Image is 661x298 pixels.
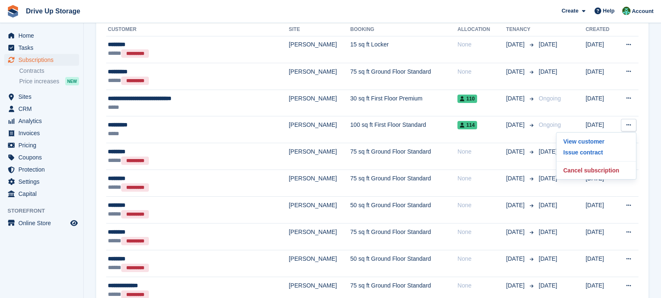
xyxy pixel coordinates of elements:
[632,7,653,15] span: Account
[457,228,506,236] div: None
[18,54,69,66] span: Subscriptions
[289,36,350,63] td: [PERSON_NAME]
[603,7,615,15] span: Help
[585,63,616,90] td: [DATE]
[538,121,561,128] span: Ongoing
[457,67,506,76] div: None
[538,255,557,262] span: [DATE]
[506,201,526,210] span: [DATE]
[457,147,506,156] div: None
[4,103,79,115] a: menu
[561,7,578,15] span: Create
[457,121,477,129] span: 114
[18,217,69,229] span: Online Store
[19,67,79,75] a: Contracts
[506,228,526,236] span: [DATE]
[457,40,506,49] div: None
[585,223,616,250] td: [DATE]
[18,91,69,103] span: Sites
[457,254,506,263] div: None
[538,282,557,289] span: [DATE]
[457,281,506,290] div: None
[350,116,458,143] td: 100 sq ft First Floor Standard
[289,197,350,223] td: [PERSON_NAME]
[18,176,69,188] span: Settings
[289,170,350,197] td: [PERSON_NAME]
[4,42,79,54] a: menu
[4,176,79,188] a: menu
[622,7,630,15] img: Camille
[585,250,616,277] td: [DATE]
[7,5,19,18] img: stora-icon-8386f47178a22dfd0bd8f6a31ec36ba5ce8667c1dd55bd0f319d3a0aa187defe.svg
[506,40,526,49] span: [DATE]
[19,77,79,86] a: Price increases NEW
[585,23,616,36] th: Created
[4,164,79,175] a: menu
[18,164,69,175] span: Protection
[457,201,506,210] div: None
[350,223,458,250] td: 75 sq ft Ground Floor Standard
[289,223,350,250] td: [PERSON_NAME]
[350,170,458,197] td: 75 sq ft Ground Floor Standard
[457,174,506,183] div: None
[18,127,69,139] span: Invoices
[538,41,557,48] span: [DATE]
[4,54,79,66] a: menu
[350,63,458,90] td: 75 sq ft Ground Floor Standard
[289,23,350,36] th: Site
[4,115,79,127] a: menu
[585,197,616,223] td: [DATE]
[350,197,458,223] td: 50 sq ft Ground Floor Standard
[8,207,83,215] span: Storefront
[106,23,289,36] th: Customer
[18,152,69,163] span: Coupons
[289,63,350,90] td: [PERSON_NAME]
[289,143,350,170] td: [PERSON_NAME]
[506,147,526,156] span: [DATE]
[4,30,79,41] a: menu
[538,148,557,155] span: [DATE]
[538,95,561,102] span: Ongoing
[23,4,84,18] a: Drive Up Storage
[18,30,69,41] span: Home
[585,116,616,143] td: [DATE]
[560,147,633,158] p: Issue contract
[538,202,557,208] span: [DATE]
[506,121,526,129] span: [DATE]
[538,175,557,182] span: [DATE]
[350,36,458,63] td: 15 sq ft Locker
[18,139,69,151] span: Pricing
[560,136,633,147] a: View customer
[18,115,69,127] span: Analytics
[65,77,79,85] div: NEW
[350,23,458,36] th: Booking
[4,91,79,103] a: menu
[506,281,526,290] span: [DATE]
[585,36,616,63] td: [DATE]
[18,103,69,115] span: CRM
[538,229,557,235] span: [DATE]
[19,77,59,85] span: Price increases
[538,68,557,75] span: [DATE]
[457,95,477,103] span: 110
[506,94,526,103] span: [DATE]
[350,90,458,116] td: 30 sq ft First Floor Premium
[4,127,79,139] a: menu
[18,188,69,200] span: Capital
[457,23,506,36] th: Allocation
[289,116,350,143] td: [PERSON_NAME]
[18,42,69,54] span: Tasks
[350,250,458,277] td: 50 sq ft Ground Floor Standard
[289,250,350,277] td: [PERSON_NAME]
[69,218,79,228] a: Preview store
[350,143,458,170] td: 75 sq ft Ground Floor Standard
[4,188,79,200] a: menu
[585,90,616,116] td: [DATE]
[560,165,633,176] p: Cancel subscription
[289,90,350,116] td: [PERSON_NAME]
[506,23,535,36] th: Tenancy
[4,139,79,151] a: menu
[506,174,526,183] span: [DATE]
[506,254,526,263] span: [DATE]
